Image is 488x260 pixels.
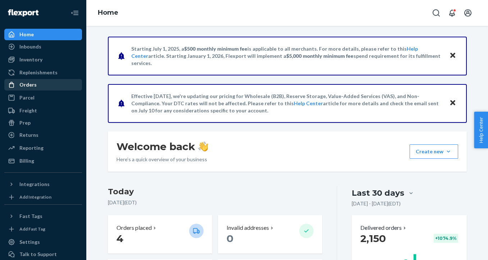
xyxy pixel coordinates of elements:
[4,225,82,233] a: Add Fast Tag
[19,144,44,152] div: Reporting
[294,100,323,106] a: Help Center
[19,107,37,114] div: Freight
[117,140,208,153] h1: Welcome back
[19,238,40,246] div: Settings
[108,215,212,254] button: Orders placed 4
[19,119,31,126] div: Prep
[227,224,269,232] p: Invalid addresses
[4,117,82,129] a: Prep
[19,194,51,200] div: Add Integration
[429,6,443,20] button: Open Search Box
[108,199,323,206] p: [DATE] ( EDT )
[4,193,82,201] a: Add Integration
[4,67,82,78] a: Replenishments
[19,43,41,50] div: Inbounds
[19,69,58,76] div: Replenishments
[360,224,407,232] button: Delivered orders
[19,181,50,188] div: Integrations
[4,54,82,65] a: Inventory
[4,41,82,52] a: Inbounds
[184,46,247,52] span: $500 monthly minimum fee
[4,129,82,141] a: Returns
[4,29,82,40] a: Home
[4,210,82,222] button: Fast Tags
[92,3,124,23] ol: breadcrumbs
[352,200,401,207] p: [DATE] - [DATE] ( EDT )
[19,31,34,38] div: Home
[445,6,459,20] button: Open notifications
[117,232,123,245] span: 4
[4,178,82,190] button: Integrations
[117,156,208,163] p: Here’s a quick overview of your business
[448,98,457,108] button: Close
[227,232,233,245] span: 0
[117,224,152,232] p: Orders placed
[4,92,82,103] a: Parcel
[286,53,354,59] span: $5,000 monthly minimum fee
[360,232,386,245] span: 2,150
[434,234,458,243] div: + 1074.9 %
[98,9,118,17] a: Home
[19,213,42,220] div: Fast Tags
[410,144,458,159] button: Create new
[352,187,404,199] div: Last 30 days
[19,226,45,232] div: Add Fast Tag
[4,142,82,154] a: Reporting
[198,141,208,152] img: hand-wave emoji
[218,215,322,254] button: Invalid addresses 0
[131,45,442,67] p: Starting July 1, 2025, a is applicable to all merchants. For more details, please refer to this a...
[19,131,38,139] div: Returns
[19,94,35,101] div: Parcel
[4,105,82,116] a: Freight
[19,56,42,63] div: Inventory
[108,186,323,198] h3: Today
[131,93,442,114] p: Effective [DATE], we're updating our pricing for Wholesale (B2B), Reserve Storage, Value-Added Se...
[448,51,457,61] button: Close
[474,112,488,148] button: Help Center
[8,9,38,17] img: Flexport logo
[19,81,37,88] div: Orders
[4,236,82,248] a: Settings
[4,155,82,167] a: Billing
[461,6,475,20] button: Open account menu
[68,6,82,20] button: Close Navigation
[19,157,34,164] div: Billing
[19,251,57,258] div: Talk to Support
[4,249,82,260] a: Talk to Support
[4,79,82,90] a: Orders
